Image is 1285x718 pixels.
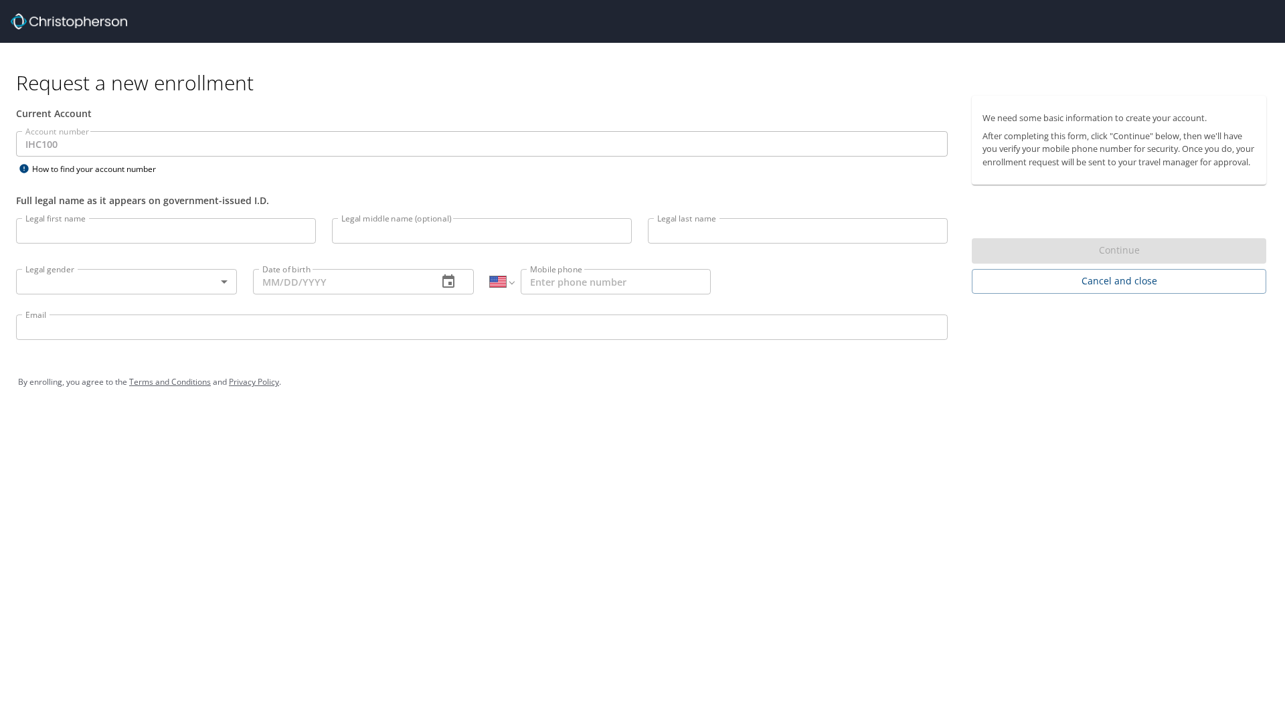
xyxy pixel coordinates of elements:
p: After completing this form, click "Continue" below, then we'll have you verify your mobile phone ... [982,130,1256,169]
div: Current Account [16,106,948,120]
span: Cancel and close [982,273,1256,290]
input: MM/DD/YYYY [253,269,427,294]
div: By enrolling, you agree to the and . [18,365,1267,399]
input: Enter phone number [521,269,711,294]
p: We need some basic information to create your account. [982,112,1256,124]
div: How to find your account number [16,161,183,177]
div: ​ [16,269,237,294]
button: Cancel and close [972,269,1266,294]
div: Full legal name as it appears on government-issued I.D. [16,193,948,207]
h1: Request a new enrollment [16,70,1277,96]
a: Privacy Policy [229,376,279,387]
a: Terms and Conditions [129,376,211,387]
img: cbt logo [11,13,127,29]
